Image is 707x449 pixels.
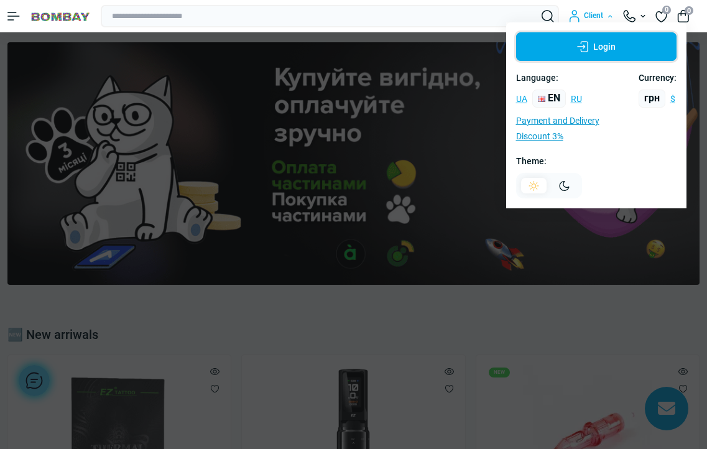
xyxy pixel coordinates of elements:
[516,131,563,141] a: Discount 3%
[30,11,91,23] img: BOMBAY
[662,6,671,14] span: 0
[516,93,527,104] button: ua
[516,32,677,61] button: Login
[7,12,20,21] button: Menu
[516,116,599,126] a: Payment and Delivery
[571,93,582,104] button: ru
[670,93,675,104] button: $
[516,71,582,85] div: Language:
[655,9,667,23] a: 0
[685,6,693,15] span: 0
[677,10,690,22] button: 0
[542,10,554,22] button: Search
[516,154,677,168] div: Theme:
[639,71,677,85] div: Currency:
